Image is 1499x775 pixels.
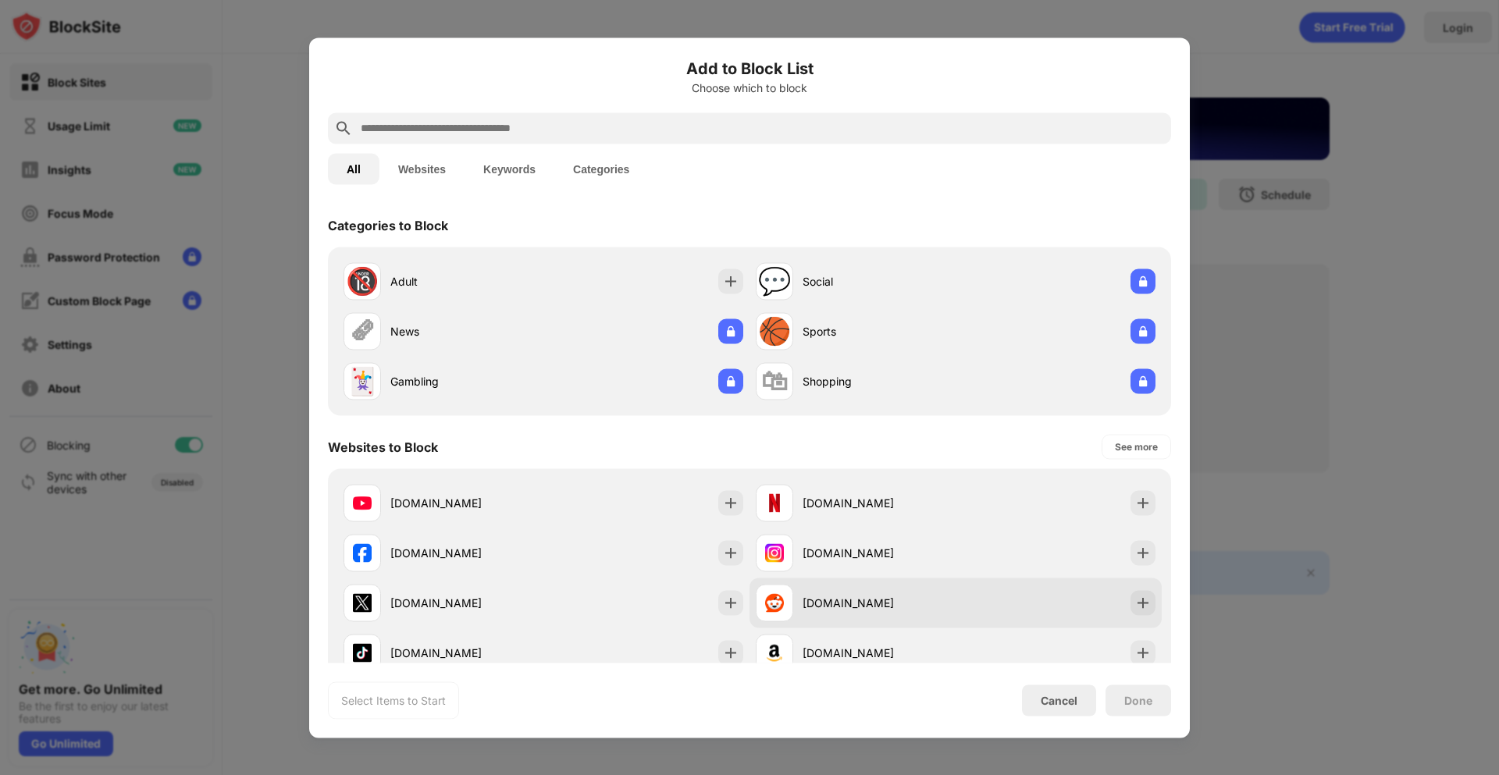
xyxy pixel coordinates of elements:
[328,217,448,233] div: Categories to Block
[765,493,784,512] img: favicons
[1124,694,1152,706] div: Done
[390,595,543,611] div: [DOMAIN_NAME]
[390,545,543,561] div: [DOMAIN_NAME]
[758,315,791,347] div: 🏀
[353,493,372,512] img: favicons
[554,153,648,184] button: Categories
[328,56,1171,80] h6: Add to Block List
[1041,694,1077,707] div: Cancel
[353,593,372,612] img: favicons
[803,545,956,561] div: [DOMAIN_NAME]
[328,439,438,454] div: Websites to Block
[390,273,543,290] div: Adult
[334,119,353,137] img: search.svg
[803,645,956,661] div: [DOMAIN_NAME]
[803,323,956,340] div: Sports
[803,595,956,611] div: [DOMAIN_NAME]
[765,593,784,612] img: favicons
[353,643,372,662] img: favicons
[328,81,1171,94] div: Choose which to block
[349,315,376,347] div: 🗞
[765,543,784,562] img: favicons
[328,153,379,184] button: All
[803,495,956,511] div: [DOMAIN_NAME]
[379,153,465,184] button: Websites
[353,543,372,562] img: favicons
[803,273,956,290] div: Social
[390,495,543,511] div: [DOMAIN_NAME]
[765,643,784,662] img: favicons
[1115,439,1158,454] div: See more
[390,323,543,340] div: News
[346,265,379,297] div: 🔞
[390,645,543,661] div: [DOMAIN_NAME]
[803,373,956,389] div: Shopping
[346,365,379,397] div: 🃏
[465,153,554,184] button: Keywords
[390,373,543,389] div: Gambling
[761,365,788,397] div: 🛍
[341,692,446,708] div: Select Items to Start
[758,265,791,297] div: 💬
